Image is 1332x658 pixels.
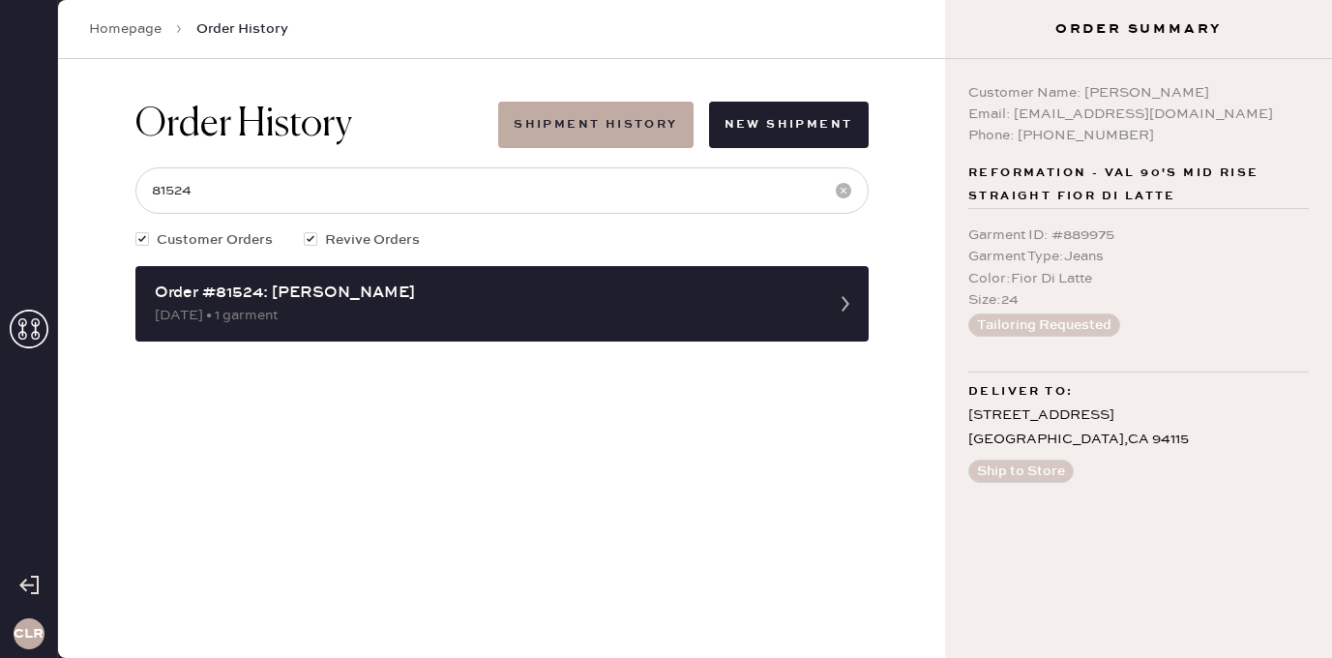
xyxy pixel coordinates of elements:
h3: CLR [14,627,44,641]
span: Reformation - Val 90's Mid Rise Straight Fior Di Latte [968,162,1309,208]
span: Order History [196,19,288,39]
a: Homepage [89,19,162,39]
button: Ship to Store [968,460,1074,483]
input: Search by order number, customer name, email or phone number [135,167,869,214]
div: Email: [EMAIL_ADDRESS][DOMAIN_NAME] [968,104,1309,125]
div: Garment Type : Jeans [968,246,1309,267]
div: Size : 24 [968,289,1309,311]
button: Tailoring Requested [968,314,1120,337]
h1: Order History [135,102,352,148]
h3: Order Summary [945,19,1332,39]
div: [DATE] • 1 garment [155,305,814,326]
div: Order #81524: [PERSON_NAME] [155,282,814,305]
button: New Shipment [709,102,869,148]
span: Deliver to: [968,380,1073,404]
span: Revive Orders [325,229,420,251]
div: Phone: [PHONE_NUMBER] [968,125,1309,146]
button: Shipment History [498,102,693,148]
iframe: Front Chat [1240,571,1323,654]
div: [STREET_ADDRESS] [GEOGRAPHIC_DATA] , CA 94115 [968,404,1309,452]
div: Color : Fior Di Latte [968,268,1309,289]
span: Customer Orders [157,229,273,251]
div: Customer Name: [PERSON_NAME] [968,82,1309,104]
div: Garment ID : # 889975 [968,224,1309,246]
